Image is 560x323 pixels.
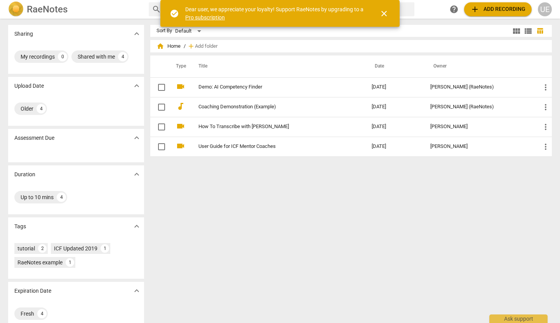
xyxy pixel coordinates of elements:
[78,53,115,61] div: Shared with me
[157,42,164,50] span: home
[198,104,344,110] a: Coaching Demonstration (Example)
[541,83,550,92] span: more_vert
[184,43,186,49] span: /
[198,144,344,149] a: User Guide for ICF Mentor Coaches
[101,244,109,253] div: 1
[534,25,546,37] button: Table view
[132,222,141,231] span: expand_more
[14,287,51,295] p: Expiration Date
[132,81,141,90] span: expand_more
[187,42,195,50] span: add
[157,28,172,34] div: Sort By
[131,285,143,297] button: Show more
[175,25,204,37] div: Default
[38,244,47,253] div: 2
[170,9,179,18] span: check_circle
[375,4,393,23] button: Close
[176,82,185,91] span: videocam
[424,56,535,77] th: Owner
[57,193,66,202] div: 4
[541,102,550,112] span: more_vert
[430,144,529,149] div: [PERSON_NAME]
[132,286,141,295] span: expand_more
[37,104,46,113] div: 4
[538,2,552,16] button: UE
[131,168,143,180] button: Show more
[536,27,544,35] span: table_chart
[512,26,521,36] span: view_module
[470,5,480,14] span: add
[470,5,525,14] span: Add recording
[198,84,344,90] a: Demo: AI Competency Finder
[170,56,189,77] th: Type
[541,142,550,151] span: more_vert
[14,222,26,231] p: Tags
[185,14,225,21] a: Pro subscription
[66,258,74,267] div: 1
[8,2,143,17] a: LogoRaeNotes
[131,80,143,92] button: Show more
[176,122,185,131] span: videocam
[522,25,534,37] button: List view
[14,82,44,90] p: Upload Date
[14,30,33,38] p: Sharing
[27,4,68,15] h2: RaeNotes
[8,2,24,17] img: Logo
[447,2,461,16] a: Help
[365,137,424,156] td: [DATE]
[17,259,63,266] div: RaeNotes example
[449,5,459,14] span: help
[198,124,344,130] a: How To Transcribe with [PERSON_NAME]
[157,42,181,50] span: Home
[132,170,141,179] span: expand_more
[21,193,54,201] div: Up to 10 mins
[365,56,424,77] th: Date
[118,52,127,61] div: 4
[132,133,141,142] span: expand_more
[189,56,365,77] th: Title
[21,53,55,61] div: My recordings
[132,29,141,38] span: expand_more
[379,9,389,18] span: close
[541,122,550,132] span: more_vert
[464,2,532,16] button: Upload
[131,221,143,232] button: Show more
[131,132,143,144] button: Show more
[430,84,529,90] div: [PERSON_NAME] (RaeNotes)
[430,124,529,130] div: [PERSON_NAME]
[511,25,522,37] button: Tile view
[523,26,533,36] span: view_list
[152,5,161,14] span: search
[365,117,424,137] td: [DATE]
[54,245,97,252] div: ICF Updated 2019
[185,5,365,21] div: Dear user, we appreciate your loyalty! Support RaeNotes by upgrading to a
[430,104,529,110] div: [PERSON_NAME] (RaeNotes)
[37,309,47,318] div: 4
[365,97,424,117] td: [DATE]
[176,141,185,151] span: videocam
[58,52,67,61] div: 0
[17,245,35,252] div: tutorial
[365,77,424,97] td: [DATE]
[14,170,35,179] p: Duration
[21,310,34,318] div: Fresh
[21,105,33,113] div: Older
[176,102,185,111] span: audiotrack
[131,28,143,40] button: Show more
[195,43,217,49] span: Add folder
[14,134,54,142] p: Assessment Due
[489,314,548,323] div: Ask support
